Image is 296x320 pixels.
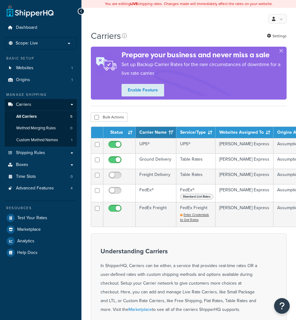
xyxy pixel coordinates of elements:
[176,138,216,153] td: UPS®
[136,127,176,138] th: Carrier Name: activate to sort column ascending
[216,184,273,202] td: [PERSON_NAME] Express
[216,202,273,226] td: [PERSON_NAME] Express
[91,30,121,42] h1: Carriers
[17,215,47,221] span: Test Your Rates
[16,114,37,119] span: All Carriers
[5,171,77,183] li: Time Slots
[5,183,77,194] li: Advanced Features
[5,122,77,134] li: Method Merging Rules
[5,147,77,159] a: Shipping Rules
[71,137,72,143] span: 1
[17,250,38,255] span: Help Docs
[5,122,77,134] a: Method Merging Rules 0
[5,111,77,122] li: All Carriers
[5,205,77,211] div: Resources
[5,92,77,97] div: Manage Shipping
[101,248,257,314] div: In ShipperHQ, Carriers can be either, a service that provides real-time rates OR a user-defined r...
[16,77,30,83] span: Origins
[5,134,77,146] li: Custom Method Names
[5,212,77,224] a: Test Your Rates
[216,169,273,184] td: [PERSON_NAME] Express
[128,306,152,313] a: Marketplace
[16,126,56,131] span: Method Merging Rules
[5,99,77,147] li: Carriers
[103,127,136,138] th: Status: activate to sort column ascending
[5,74,77,86] li: Origins
[16,41,38,46] span: Scope: Live
[16,65,34,71] span: Websites
[70,186,73,191] span: 4
[180,212,209,222] a: Enter Credentials to Get Rates
[5,22,77,34] a: Dashboard
[16,162,28,168] span: Boxes
[5,159,77,171] a: Boxes
[267,32,287,40] a: Settings
[16,25,37,30] span: Dashboard
[70,174,73,179] span: 0
[216,153,273,169] td: [PERSON_NAME] Express
[176,127,216,138] th: Service/Type: activate to sort column ascending
[16,102,31,107] span: Carriers
[16,174,36,179] span: Time Slots
[274,298,290,314] button: Open Resource Center
[70,126,72,131] span: 0
[5,99,77,111] a: Carriers
[5,235,77,247] a: Analytics
[136,138,176,153] td: UPS®
[16,186,54,191] span: Advanced Features
[176,169,216,184] td: Table Rates
[5,111,77,122] a: All Carriers 5
[180,194,213,199] span: Standard List Rates
[122,84,164,96] a: Enable Feature
[5,74,77,86] a: Origins 1
[136,202,176,226] td: FedEx Freight
[71,77,73,83] span: 1
[176,184,216,202] td: FedEx®
[5,62,77,74] a: Websites 1
[16,150,45,156] span: Shipping Rules
[136,153,176,169] td: Ground Delivery
[5,171,77,183] a: Time Slots 0
[130,1,138,7] b: LIVE
[216,138,273,153] td: [PERSON_NAME] Express
[5,62,77,74] li: Websites
[122,50,287,60] h4: Prepare your business and never miss a sale
[17,227,41,232] span: Marketplace
[176,202,216,226] td: FedEx Freight
[91,50,122,77] img: ad-rules-rateshop-fe6ec290ccb7230408bd80ed9643f0289d75e0ffd9eb532fc0e269fcd187b520.png
[70,114,72,119] span: 5
[5,224,77,235] a: Marketplace
[176,153,216,169] td: Table Rates
[71,65,73,71] span: 1
[17,239,34,244] span: Analytics
[136,184,176,202] td: FedEx®
[122,60,287,78] p: Set up Backup Carrier Rates for the rare circumstances of downtime for a live rate carrier.
[136,169,176,184] td: Freight Delivery
[5,56,77,61] div: Basic Setup
[5,247,77,258] a: Help Docs
[7,5,54,17] a: ShipperHQ Home
[101,248,257,255] h3: Understanding Carriers
[5,134,77,146] a: Custom Method Names 1
[16,137,58,143] span: Custom Method Names
[91,112,127,122] button: Bulk Actions
[5,183,77,194] a: Advanced Features 4
[216,127,273,138] th: Websites Assigned To: activate to sort column ascending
